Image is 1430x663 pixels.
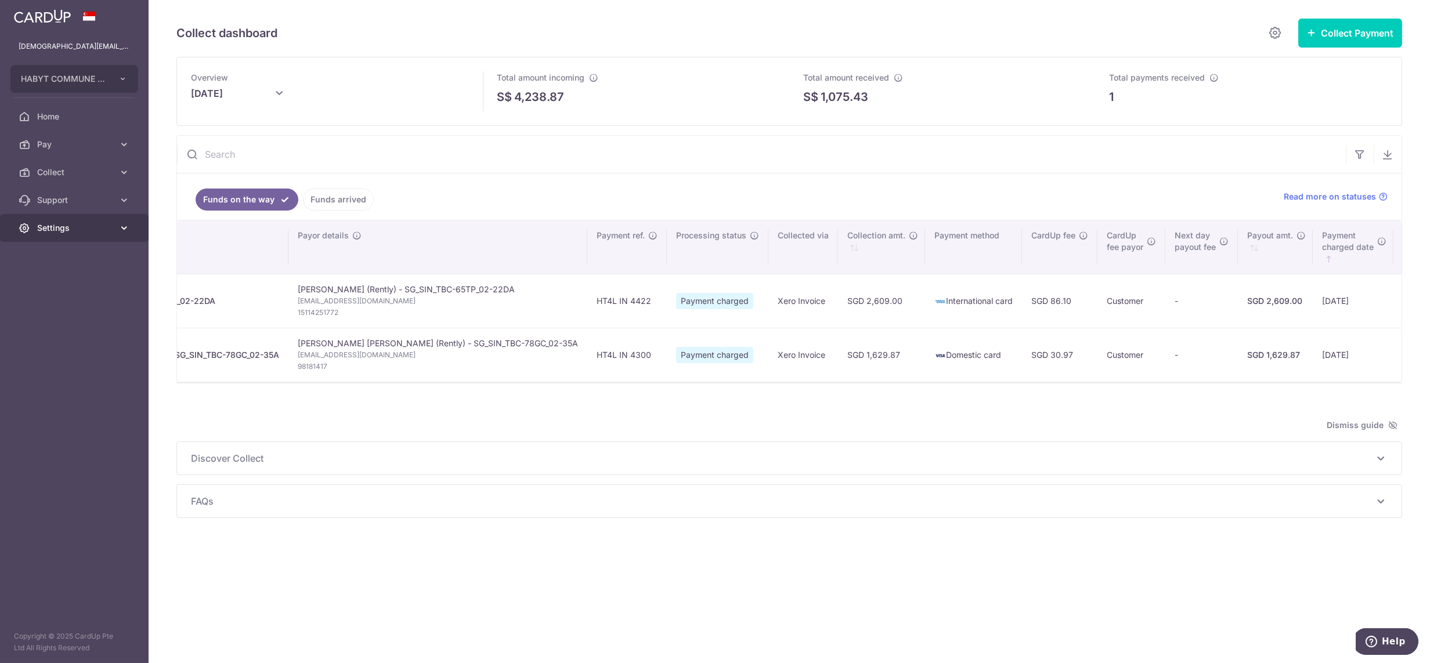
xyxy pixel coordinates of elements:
[1097,274,1165,328] td: Customer
[587,328,667,382] td: HT4L IN 4300
[597,230,645,241] span: Payment ref.
[288,274,587,328] td: [PERSON_NAME] (Rently) - SG_SIN_TBC-65TP_02-22DA
[37,139,114,150] span: Pay
[925,220,1022,274] th: Payment method
[177,136,1346,173] input: Search
[191,494,1388,508] p: FAQs
[676,347,753,363] span: Payment charged
[587,220,667,274] th: Payment ref.
[768,328,838,382] td: Xero Invoice
[1022,274,1097,328] td: SGD 86.10
[1313,274,1393,328] td: [DATE]
[1313,328,1393,382] td: [DATE]
[925,274,1022,328] td: International card
[934,296,946,307] img: american-express-sm-c955881869ff4294d00fd038735fb651958d7f10184fcf1bed3b24c57befb5f2.png
[768,274,838,328] td: Xero Invoice
[37,166,114,178] span: Collect
[1298,19,1402,48] button: Collect Payment
[1022,328,1097,382] td: SGD 30.97
[1356,628,1418,657] iframe: Opens a widget where you can find more information
[515,88,565,106] p: 4,238.87
[37,222,114,234] span: Settings
[191,73,228,82] span: Overview
[821,88,868,106] p: 1,075.43
[1097,220,1165,274] th: CardUpfee payor
[21,73,107,85] span: HABYT COMMUNE SINGAPORE 2 PTE. LTD.
[1031,230,1075,241] span: CardUp fee
[298,349,578,361] span: [EMAIL_ADDRESS][DOMAIN_NAME]
[497,88,512,106] span: S$
[1247,349,1303,361] div: SGD 1,629.87
[925,328,1022,382] td: Domestic card
[1284,191,1376,202] span: Read more on statuses
[1022,220,1097,274] th: CardUp fee
[497,73,585,82] span: Total amount incoming
[768,220,838,274] th: Collected via
[676,293,753,309] span: Payment charged
[838,220,925,274] th: Collection amt. : activate to sort column ascending
[1284,191,1388,202] a: Read more on statuses
[1165,274,1238,328] td: -
[303,189,374,211] a: Funds arrived
[37,111,114,122] span: Home
[196,189,298,211] a: Funds on the way
[934,350,946,361] img: visa-sm-192604c4577d2d35970c8ed26b86981c2741ebd56154ab54ad91a526f0f24972.png
[847,230,905,241] span: Collection amt.
[298,307,578,318] span: 15114251772
[19,41,130,52] p: [DEMOGRAPHIC_DATA][EMAIL_ADDRESS][DOMAIN_NAME]
[1107,230,1143,253] span: CardUp fee payor
[298,361,578,372] span: 98181417
[10,65,138,93] button: HABYT COMMUNE SINGAPORE 2 PTE. LTD.
[191,451,1388,465] p: Discover Collect
[191,451,1374,465] span: Discover Collect
[26,8,50,19] span: Help
[1322,230,1374,253] span: Payment charged date
[1097,328,1165,382] td: Customer
[176,24,277,42] h5: Collect dashboard
[676,230,746,241] span: Processing status
[838,328,925,382] td: SGD 1,629.87
[14,9,71,23] img: CardUp
[587,274,667,328] td: HT4L IN 4422
[288,328,587,382] td: [PERSON_NAME] [PERSON_NAME] (Rently) - SG_SIN_TBC-78GC_02-35A
[803,73,889,82] span: Total amount received
[1247,295,1303,307] div: SGD 2,609.00
[1110,73,1205,82] span: Total payments received
[1165,220,1238,274] th: Next daypayout fee
[298,295,578,307] span: [EMAIL_ADDRESS][DOMAIN_NAME]
[288,220,587,274] th: Payor details
[1238,220,1313,274] th: Payout amt. : activate to sort column ascending
[1175,230,1216,253] span: Next day payout fee
[191,494,1374,508] span: FAQs
[667,220,768,274] th: Processing status
[298,230,349,241] span: Payor details
[803,88,818,106] span: S$
[838,274,925,328] td: SGD 2,609.00
[37,194,114,206] span: Support
[1110,88,1114,106] p: 1
[1165,328,1238,382] td: -
[1327,418,1398,432] span: Dismiss guide
[1313,220,1393,274] th: Paymentcharged date : activate to sort column ascending
[1247,230,1293,241] span: Payout amt.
